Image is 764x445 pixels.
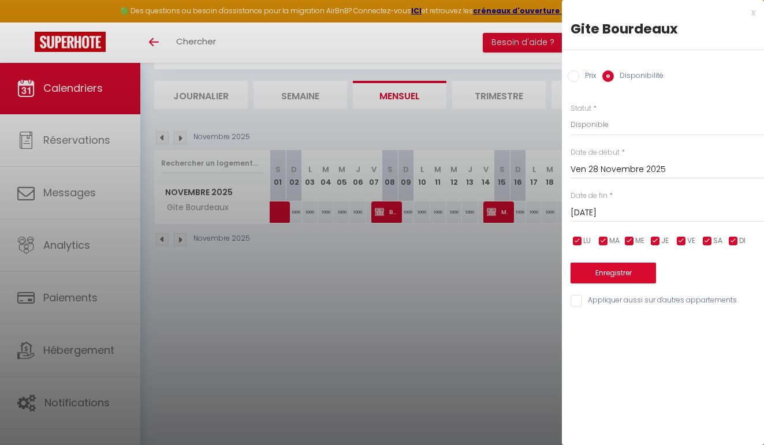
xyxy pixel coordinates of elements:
span: SA [713,235,722,246]
label: Statut [571,103,591,114]
label: Date de fin [571,190,608,201]
div: Gite Bourdeaux [571,20,755,38]
label: Prix [579,70,597,83]
span: MA [609,235,620,246]
span: LU [583,235,591,246]
span: DI [739,235,746,246]
label: Date de début [571,147,620,158]
button: Ouvrir le widget de chat LiveChat [9,5,44,39]
span: ME [635,235,644,246]
span: JE [661,235,669,246]
label: Disponibilité [614,70,664,83]
button: Enregistrer [571,263,656,283]
span: VE [687,235,695,246]
div: x [562,6,755,20]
